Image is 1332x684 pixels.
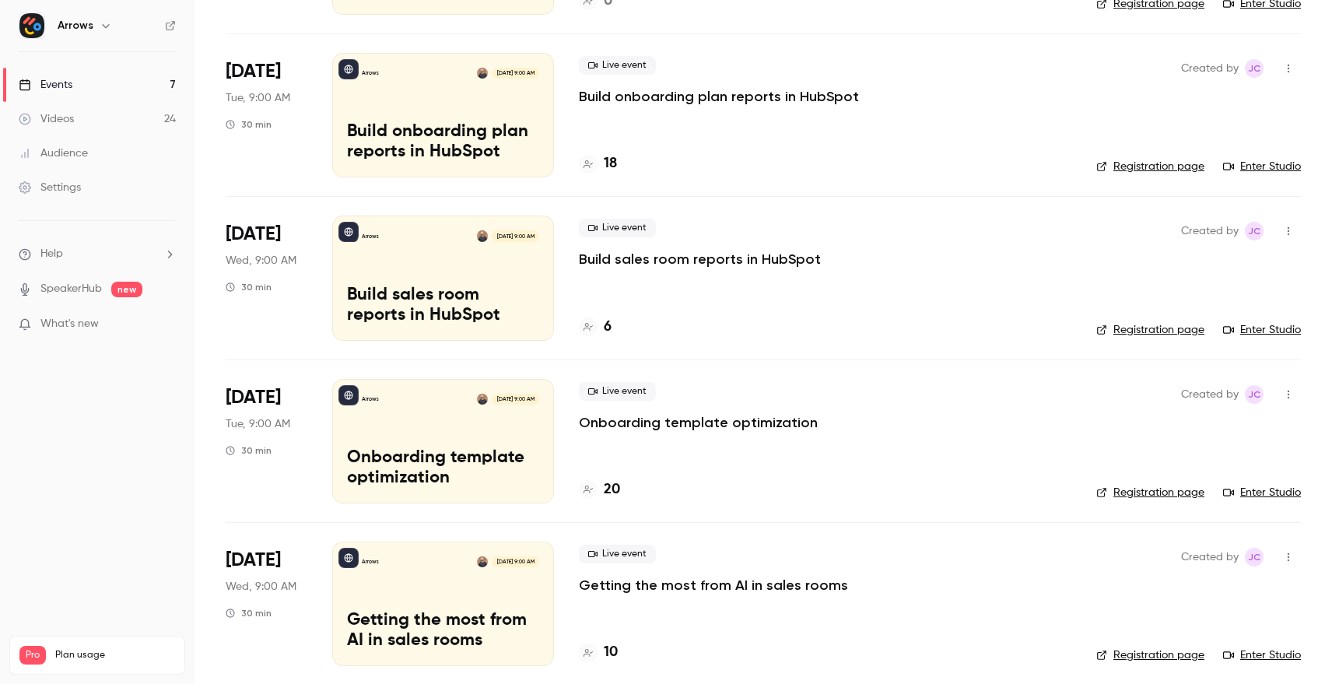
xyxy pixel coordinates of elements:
a: Build sales room reports in HubSpot [579,250,821,268]
span: [DATE] [226,222,281,247]
a: Enter Studio [1223,485,1301,500]
p: Build sales room reports in HubSpot [347,286,539,326]
div: 30 min [226,444,272,457]
p: Arrows [362,558,379,566]
span: JC [1248,385,1260,404]
span: [DATE] 9:00 AM [492,394,538,405]
img: Shareil Nariman [477,556,488,567]
p: Arrows [362,69,379,77]
p: Onboarding template optimization [347,448,539,489]
img: Shareil Nariman [477,230,488,241]
h6: Arrows [58,18,93,33]
span: [DATE] 9:00 AM [492,556,538,567]
span: Jamie Carlson [1245,222,1264,240]
div: 30 min [226,281,272,293]
a: 20 [579,479,620,500]
span: Jamie Carlson [1245,59,1264,78]
div: 30 min [226,118,272,131]
a: 18 [579,153,617,174]
div: Videos [19,111,74,127]
span: Jamie Carlson [1245,385,1264,404]
span: [DATE] 9:00 AM [492,230,538,241]
span: Tue, 9:00 AM [226,90,290,106]
span: JC [1248,222,1260,240]
a: Enter Studio [1223,159,1301,174]
p: Build onboarding plan reports in HubSpot [347,122,539,163]
a: SpeakerHub [40,281,102,297]
span: [DATE] [226,59,281,84]
div: Sep 24 Wed, 9:00 AM (America/Los Angeles) [226,216,307,340]
span: Wed, 9:00 AM [226,579,296,595]
a: Enter Studio [1223,647,1301,663]
span: new [111,282,142,297]
img: Shareil Nariman [477,68,488,79]
span: What's new [40,316,99,332]
span: [DATE] [226,548,281,573]
h4: 6 [604,317,612,338]
span: [DATE] [226,385,281,410]
a: Getting the most from AI in sales roomsArrowsShareil Nariman[DATE] 9:00 AMGetting the most from A... [332,542,554,666]
span: Live event [579,382,656,401]
span: [DATE] 9:00 AM [492,68,538,79]
a: Onboarding template optimizationArrowsShareil Nariman[DATE] 9:00 AMOnboarding template optimization [332,379,554,503]
div: Oct 1 Wed, 9:00 AM (America/Los Angeles) [226,542,307,666]
p: Arrows [362,233,379,240]
span: Pro [19,646,46,665]
a: Build sales room reports in HubSpotArrowsShareil Nariman[DATE] 9:00 AMBuild sales room reports in... [332,216,554,340]
a: Build onboarding plan reports in HubSpotArrowsShareil Nariman[DATE] 9:00 AMBuild onboarding plan ... [332,53,554,177]
span: Created by [1181,548,1239,566]
a: Registration page [1096,485,1204,500]
span: Wed, 9:00 AM [226,253,296,268]
span: Tue, 9:00 AM [226,416,290,432]
a: Enter Studio [1223,322,1301,338]
div: Settings [19,180,81,195]
a: Onboarding template optimization [579,413,818,432]
span: Help [40,246,63,262]
a: Getting the most from AI in sales rooms [579,576,848,595]
h4: 10 [604,642,618,663]
span: Created by [1181,222,1239,240]
span: Jamie Carlson [1245,548,1264,566]
div: Events [19,77,72,93]
div: Sep 23 Tue, 9:00 AM (America/Los Angeles) [226,53,307,177]
span: JC [1248,59,1260,78]
img: Arrows [19,13,44,38]
h4: 18 [604,153,617,174]
a: Registration page [1096,159,1204,174]
a: Build onboarding plan reports in HubSpot [579,87,859,106]
div: 30 min [226,607,272,619]
a: 10 [579,642,618,663]
a: 6 [579,317,612,338]
span: Created by [1181,385,1239,404]
iframe: Noticeable Trigger [157,317,176,331]
span: Plan usage [55,649,175,661]
a: Registration page [1096,647,1204,663]
span: Live event [579,545,656,563]
p: Getting the most from AI in sales rooms [347,611,539,651]
span: Live event [579,219,656,237]
div: Audience [19,146,88,161]
h4: 20 [604,479,620,500]
li: help-dropdown-opener [19,246,176,262]
span: JC [1248,548,1260,566]
span: Live event [579,56,656,75]
p: Arrows [362,395,379,403]
img: Shareil Nariman [477,394,488,405]
div: Sep 30 Tue, 9:00 AM (America/Los Angeles) [226,379,307,503]
span: Created by [1181,59,1239,78]
a: Registration page [1096,322,1204,338]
